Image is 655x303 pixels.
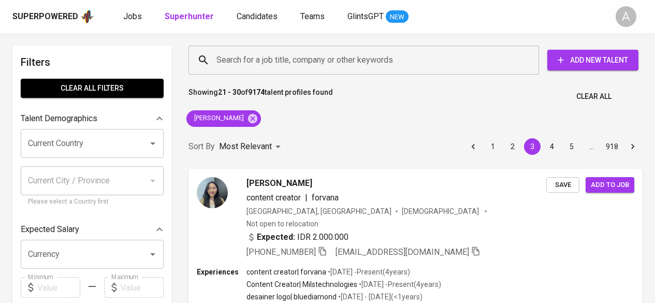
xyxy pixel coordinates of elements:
[336,247,469,257] span: [EMAIL_ADDRESS][DOMAIN_NAME]
[347,10,409,23] a: GlintsGPT NEW
[186,110,261,127] div: [PERSON_NAME]
[546,177,579,193] button: Save
[29,82,155,95] span: Clear All filters
[121,277,164,298] input: Value
[246,206,391,217] div: [GEOGRAPHIC_DATA], [GEOGRAPHIC_DATA]
[237,10,280,23] a: Candidates
[37,277,80,298] input: Value
[402,206,481,217] span: [DEMOGRAPHIC_DATA]
[197,177,228,208] img: 258f9bb3ba1f7e9a60c7e2ac2c3188da.jpeg
[197,267,246,277] p: Experiences
[556,54,630,67] span: Add New Talent
[246,292,337,302] p: desainer logo | bluediamond
[576,90,612,103] span: Clear All
[551,179,574,191] span: Save
[504,138,521,155] button: Go to page 2
[186,113,250,123] span: [PERSON_NAME]
[624,138,641,155] button: Go to next page
[485,138,501,155] button: Go to page 1
[386,12,409,22] span: NEW
[21,112,97,125] p: Talent Demographics
[246,231,348,243] div: IDR 2.000.000
[257,231,295,243] b: Expected:
[80,9,94,24] img: app logo
[465,138,482,155] button: Go to previous page
[188,140,215,153] p: Sort By
[524,138,541,155] button: page 3
[165,10,216,23] a: Superhunter
[300,11,325,21] span: Teams
[21,108,164,129] div: Talent Demographics
[12,9,94,24] a: Superpoweredapp logo
[21,219,164,240] div: Expected Salary
[246,267,326,277] p: content creator | forvana
[145,247,160,262] button: Open
[347,11,384,21] span: GlintsGPT
[305,192,308,204] span: |
[591,179,629,191] span: Add to job
[312,193,339,203] span: forvana
[246,247,316,257] span: [PHONE_NUMBER]
[165,11,214,21] b: Superhunter
[219,140,272,153] p: Most Relevant
[246,193,301,203] span: content creator
[603,138,621,155] button: Go to page 918
[28,197,156,207] p: Please select a Country first
[21,223,79,236] p: Expected Salary
[219,137,284,156] div: Most Relevant
[21,79,164,98] button: Clear All filters
[357,279,441,290] p: • [DATE] - Present ( 4 years )
[463,138,643,155] nav: pagination navigation
[246,177,312,190] span: [PERSON_NAME]
[337,292,423,302] p: • [DATE] - [DATE] ( <1 years )
[123,10,144,23] a: Jobs
[300,10,327,23] a: Teams
[246,279,357,290] p: Content Creator | Milstechnologies
[188,87,333,106] p: Showing of talent profiles found
[563,138,580,155] button: Go to page 5
[586,177,634,193] button: Add to job
[572,87,616,106] button: Clear All
[616,6,636,27] div: A
[145,136,160,151] button: Open
[583,141,600,152] div: …
[326,267,410,277] p: • [DATE] - Present ( 4 years )
[21,54,164,70] h6: Filters
[12,11,78,23] div: Superpowered
[237,11,278,21] span: Candidates
[544,138,560,155] button: Go to page 4
[547,50,638,70] button: Add New Talent
[246,219,318,229] p: Not open to relocation
[123,11,142,21] span: Jobs
[218,88,241,96] b: 21 - 30
[248,88,265,96] b: 9174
